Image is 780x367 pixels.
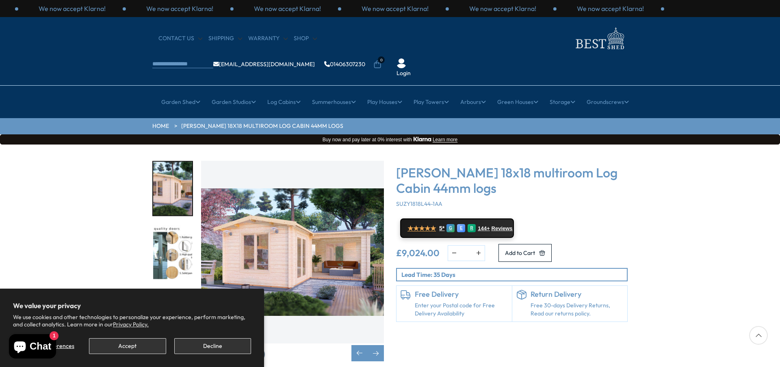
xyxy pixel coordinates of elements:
button: Decline [174,338,251,354]
div: Previous slide [351,345,368,361]
div: Next slide [368,345,384,361]
div: 1 / 3 [18,4,126,13]
a: Summerhouses [312,92,356,112]
a: Privacy Policy. [113,321,149,328]
p: We now accept Klarna! [469,4,536,13]
h6: Return Delivery [531,290,624,299]
a: [PERSON_NAME] 18x18 multiroom Log Cabin 44mm logs [181,122,343,130]
button: Accept [89,338,166,354]
a: Enter your Postal code for Free Delivery Availability [415,302,508,317]
p: Free 30-days Delivery Returns, Read our returns policy. [531,302,624,317]
button: Add to Cart [498,244,552,262]
inbox-online-store-chat: Shopify online store chat [6,334,58,361]
a: Garden Shed [161,92,200,112]
a: Play Towers [414,92,449,112]
p: We now accept Klarna! [362,4,429,13]
a: [EMAIL_ADDRESS][DOMAIN_NAME] [213,61,315,67]
span: 144+ [478,225,490,232]
a: 01406307230 [324,61,365,67]
span: SUZY1818L44-1AA [396,200,442,207]
div: E [457,224,465,232]
p: We now accept Klarna! [577,4,644,13]
a: Warranty [248,35,288,43]
p: We now accept Klarna! [146,4,213,13]
img: Shire Suzy 18x18 multiroom Log Cabin 44mm logs - Best Shed [201,161,384,343]
div: 3 / 7 [152,225,193,280]
a: Play Houses [367,92,402,112]
h2: We value your privacy [13,302,251,310]
span: Add to Cart [505,250,535,256]
p: We now accept Klarna! [39,4,106,13]
p: We use cookies and other technologies to personalize your experience, perform marketing, and coll... [13,313,251,328]
a: Groundscrews [587,92,629,112]
div: 3 / 3 [557,4,664,13]
a: ★★★★★ 5* G E R 144+ Reviews [400,218,514,238]
a: Storage [550,92,575,112]
a: HOME [152,122,169,130]
a: Shipping [208,35,242,43]
span: Reviews [492,225,513,232]
img: User Icon [396,58,406,68]
div: 2 / 7 [152,161,193,216]
div: 2 / 3 [126,4,234,13]
a: Green Houses [497,92,538,112]
a: 0 [373,60,381,69]
span: 0 [378,56,385,63]
a: Shop [294,35,317,43]
div: 4 / 7 [152,288,193,343]
a: CONTACT US [158,35,202,43]
div: 2 / 7 [201,161,384,361]
p: Lead Time: 35 Days [401,270,627,279]
img: logo [571,25,628,52]
a: Log Cabins [267,92,301,112]
div: 2 / 3 [449,4,557,13]
a: Login [396,69,411,78]
img: Premiumqualitydoors_3_f0c32a75-f7e9-4cfe-976d-db3d5c21df21_200x200.jpg [153,225,192,279]
h3: [PERSON_NAME] 18x18 multiroom Log Cabin 44mm logs [396,165,628,196]
span: ★★★★★ [407,225,436,232]
a: Arbours [460,92,486,112]
a: Garden Studios [212,92,256,112]
h6: Free Delivery [415,290,508,299]
img: Suzy3_2x6-2_5S31896-2_64732b6d-1a30-4d9b-a8b3-4f3a95d206a5_200x200.jpg [153,162,192,216]
div: R [468,224,476,232]
div: 1 / 3 [341,4,449,13]
div: G [446,224,455,232]
p: We now accept Klarna! [254,4,321,13]
div: 3 / 3 [234,4,341,13]
ins: £9,024.00 [396,248,440,257]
